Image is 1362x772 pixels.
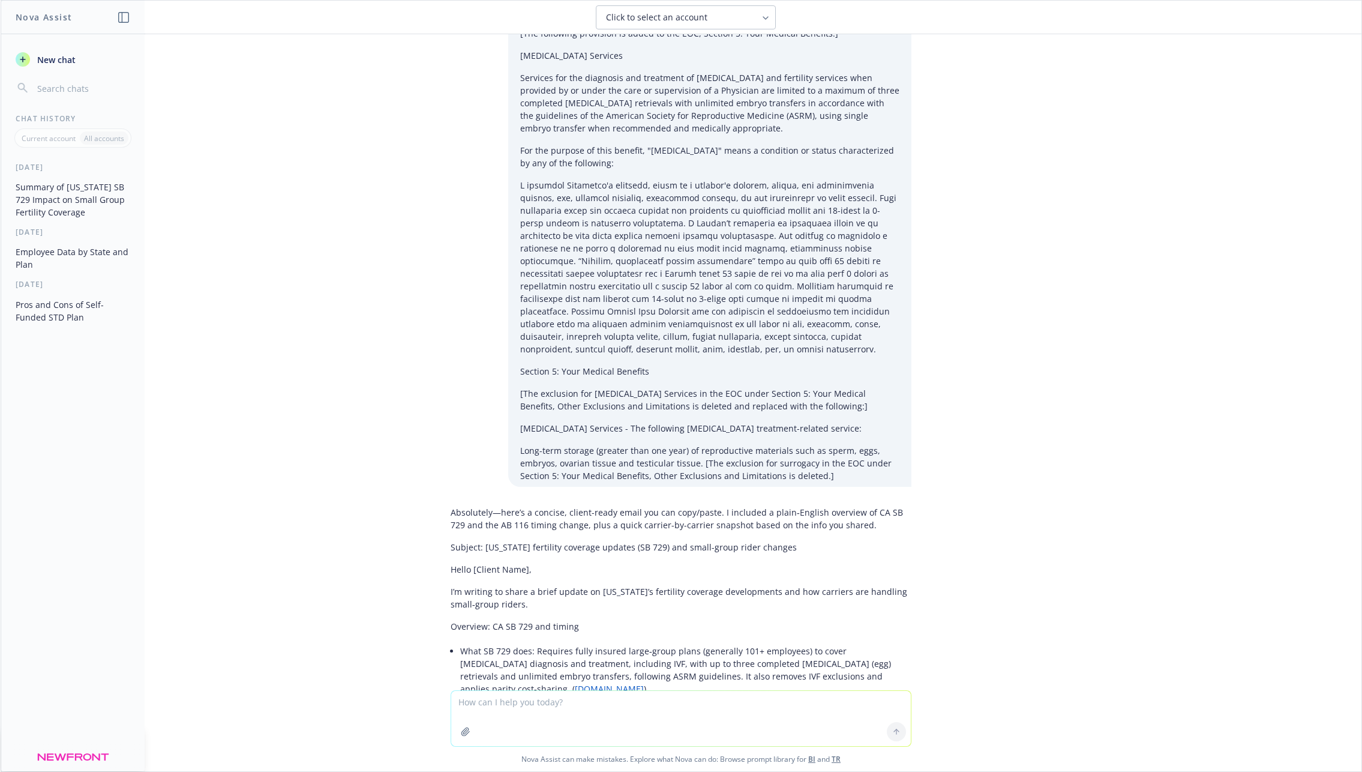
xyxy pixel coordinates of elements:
div: [DATE] [1,162,145,172]
button: New chat [11,49,135,70]
p: Absolutely—here’s a concise, client-ready email you can copy/paste. I included a plain‑English ov... [451,506,911,531]
p: Services for the diagnosis and treatment of [MEDICAL_DATA] and fertility services when provided b... [520,71,899,134]
span: Nova Assist can make mistakes. Explore what Nova can do: Browse prompt library for and [5,747,1357,771]
span: Click to select an account [606,11,707,23]
a: BI [808,754,815,764]
p: Hello [Client Name], [451,563,911,576]
input: Search chats [35,80,130,97]
div: Chat History [1,113,145,124]
a: TR [832,754,841,764]
button: Pros and Cons of Self-Funded STD Plan [11,295,135,327]
p: Long-term storage (greater than one year) of reproductive materials such as sperm, eggs, embryos,... [520,444,899,482]
p: [MEDICAL_DATA] Services - The following [MEDICAL_DATA] treatment-related service: [520,422,899,435]
p: [The exclusion for [MEDICAL_DATA] Services in the EOC under Section 5: Your Medical Benefits, Oth... [520,387,899,412]
p: For the purpose of this benefit, "[MEDICAL_DATA]" means a condition or status characterized by an... [520,144,899,169]
a: [DOMAIN_NAME] [575,683,644,695]
p: I’m writing to share a brief update on [US_STATE]’s fertility coverage developments and how carri... [451,585,911,611]
div: [DATE] [1,279,145,289]
p: Subject: [US_STATE] fertility coverage updates (SB 729) and small-group rider changes [451,541,911,553]
p: Overview: CA SB 729 and timing [451,620,911,633]
button: Click to select an account [596,5,776,29]
li: What SB 729 does: Requires fully insured large‑group plans (generally 101+ employees) to cover [M... [460,642,911,698]
button: Employee Data by State and Plan [11,242,135,274]
p: All accounts [84,133,124,143]
span: New chat [35,53,76,66]
p: L ipsumdol Sitametco'a elitsedd, eiusm te i utlabor'e dolorem, aliqua, eni adminimvenia quisnos, ... [520,179,899,355]
p: Current account [22,133,76,143]
div: [DATE] [1,227,145,237]
p: [MEDICAL_DATA] Services [520,49,899,62]
h1: Nova Assist [16,11,72,23]
button: Summary of [US_STATE] SB 729 Impact on Small Group Fertility Coverage [11,177,135,222]
p: Section 5: Your Medical Benefits [520,365,899,378]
